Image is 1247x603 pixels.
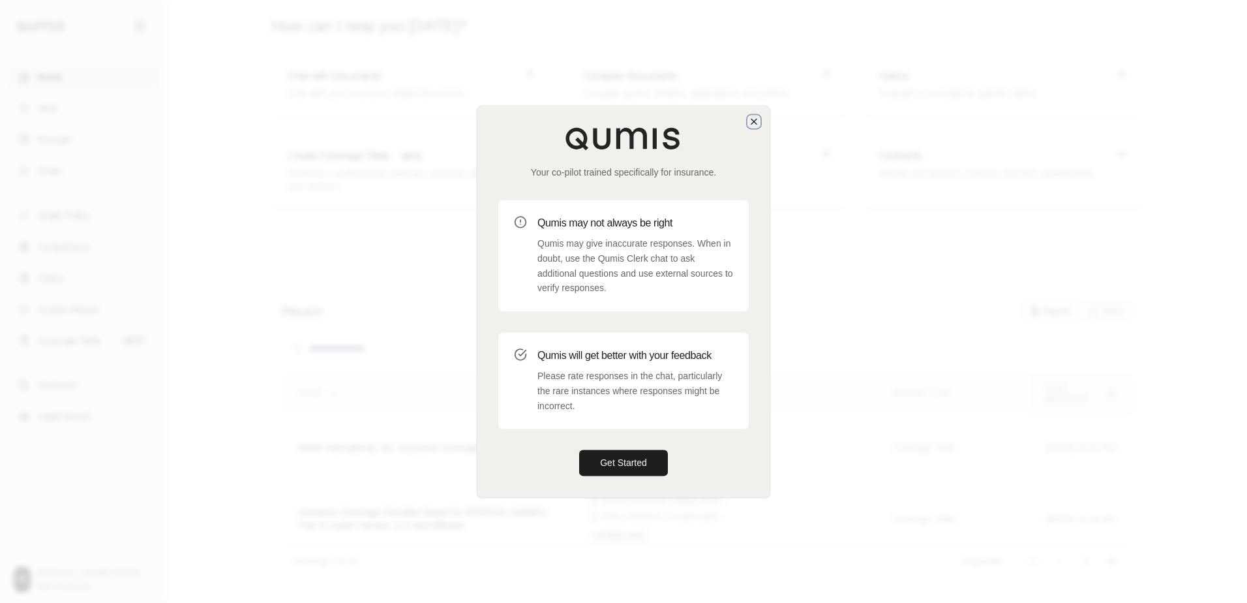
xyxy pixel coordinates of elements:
h3: Qumis will get better with your feedback [537,348,733,363]
p: Qumis may give inaccurate responses. When in doubt, use the Qumis Clerk chat to ask additional qu... [537,236,733,296]
h3: Qumis may not always be right [537,215,733,231]
button: Get Started [579,450,668,476]
img: Qumis Logo [565,127,682,150]
p: Your co-pilot trained specifically for insurance. [498,166,749,179]
p: Please rate responses in the chat, particularly the rare instances where responses might be incor... [537,369,733,413]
